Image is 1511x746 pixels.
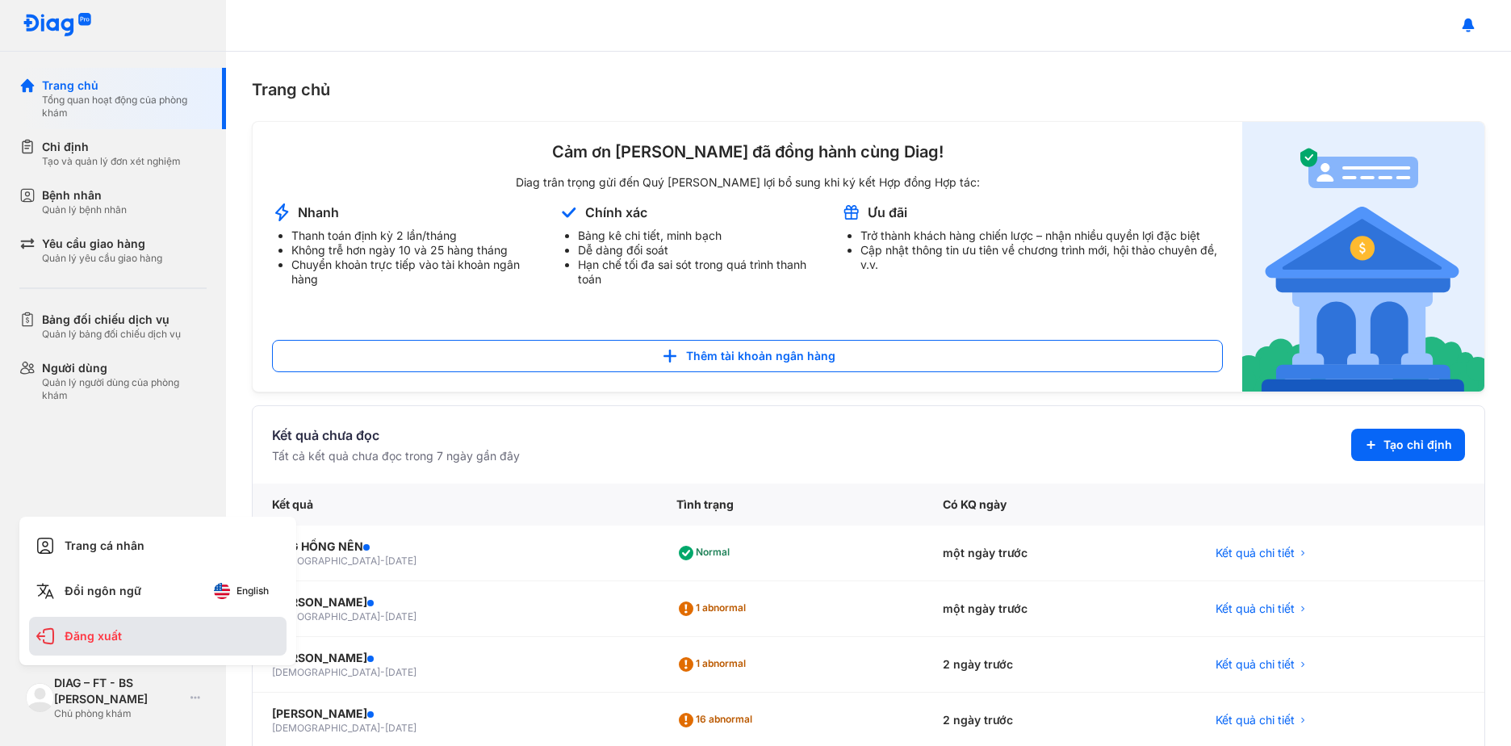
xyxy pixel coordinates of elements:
div: Bệnh nhân [42,187,127,203]
li: Bảng kê chi tiết, minh bạch [578,228,822,243]
div: Quản lý yêu cầu giao hàng [42,252,162,265]
div: Quản lý bệnh nhân [42,203,127,216]
li: Chuyển khoản trực tiếp vào tài khoản ngân hàng [291,258,539,287]
img: account-announcement [559,203,579,222]
div: Chủ phòng khám [54,707,184,720]
div: Quản lý người dùng của phòng khám [42,376,207,402]
span: Kết quả chi tiết [1216,656,1295,673]
img: account-announcement [841,203,861,222]
span: [DEMOGRAPHIC_DATA] [272,555,380,567]
div: Normal [676,540,736,566]
div: 16 abnormal [676,707,759,733]
div: Tổng quan hoạt động của phòng khám [42,94,207,119]
div: Có KQ ngày [923,484,1195,526]
img: account-announcement [1242,122,1484,392]
li: Trở thành khách hàng chiến lược – nhận nhiều quyền lợi đặc biệt [860,228,1223,243]
span: [DATE] [385,722,416,734]
div: Ưu đãi [868,203,907,221]
span: English [236,585,269,597]
div: Đổi ngôn ngữ [29,572,287,610]
div: Người dùng [42,360,207,376]
span: Kết quả chi tiết [1216,712,1295,728]
div: 2 ngày trước [923,637,1195,693]
li: Hạn chế tối đa sai sót trong quá trình thanh toán [578,258,822,287]
div: Tình trạng [657,484,924,526]
div: 1 abnormal [676,596,752,622]
img: logo [23,13,92,38]
div: Trang cá nhân [29,526,287,565]
span: [DEMOGRAPHIC_DATA] [272,610,380,622]
div: Bảng đối chiếu dịch vụ [42,312,181,328]
span: - [380,610,385,622]
span: [DEMOGRAPHIC_DATA] [272,666,380,678]
img: account-announcement [272,203,291,222]
span: Tạo chỉ định [1383,437,1452,453]
div: Yêu cầu giao hàng [42,236,162,252]
img: logo [26,683,54,711]
button: Thêm tài khoản ngân hàng [272,340,1223,372]
div: Kết quả chưa đọc [272,425,520,445]
img: English [214,583,230,599]
div: Kết quả [253,484,657,526]
button: Tạo chỉ định [1351,429,1465,461]
div: Trang chủ [252,78,1485,102]
div: Tạo và quản lý đơn xét nghiệm [42,155,181,168]
div: [PERSON_NAME] [272,650,638,666]
div: Cảm ơn [PERSON_NAME] đã đồng hành cùng Diag! [272,141,1223,162]
div: Chính xác [585,203,647,221]
div: Nhanh [298,203,339,221]
div: Trang chủ [42,78,207,94]
span: [DEMOGRAPHIC_DATA] [272,722,380,734]
li: Dễ dàng đối soát [578,243,822,258]
div: một ngày trước [923,581,1195,637]
span: Kết quả chi tiết [1216,601,1295,617]
button: English [203,578,280,604]
span: [DATE] [385,555,416,567]
div: [PERSON_NAME] [272,706,638,722]
div: Quản lý bảng đối chiếu dịch vụ [42,328,181,341]
div: DIAG – FT - BS [PERSON_NAME] [54,675,184,707]
div: [PERSON_NAME] [272,594,638,610]
li: Không trễ hơn ngày 10 và 25 hàng tháng [291,243,539,258]
div: Đăng xuất [29,617,287,656]
span: - [380,555,385,567]
li: Cập nhật thông tin ưu tiên về chương trình mới, hội thảo chuyên đề, v.v. [860,243,1223,272]
div: 1 abnormal [676,652,752,677]
li: Thanh toán định kỳ 2 lần/tháng [291,228,539,243]
div: Chỉ định [42,139,181,155]
div: Tất cả kết quả chưa đọc trong 7 ngày gần đây [272,448,520,464]
div: Diag trân trọng gửi đến Quý [PERSON_NAME] lợi bổ sung khi ký kết Hợp đồng Hợp tác: [272,175,1223,190]
span: - [380,722,385,734]
span: Kết quả chi tiết [1216,545,1295,561]
span: [DATE] [385,666,416,678]
span: [DATE] [385,610,416,622]
div: ÔNG HỒNG NÊN [272,539,638,555]
span: - [380,666,385,678]
div: một ngày trước [923,526,1195,581]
